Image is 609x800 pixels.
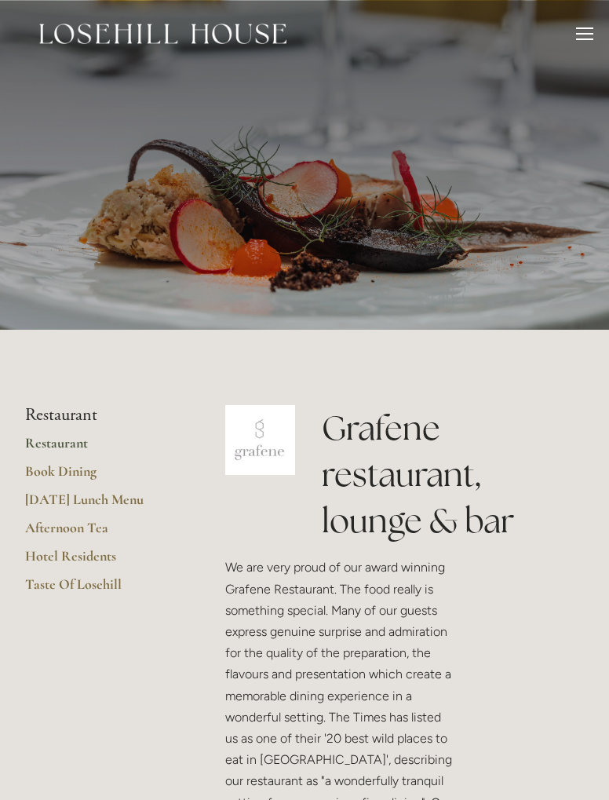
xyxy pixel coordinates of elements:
a: Book Dining [25,462,175,491]
li: Restaurant [25,405,175,426]
img: grafene.jpg [225,405,295,475]
a: Taste Of Losehill [25,575,175,604]
h1: Grafene restaurant, lounge & bar [322,405,584,543]
a: Afternoon Tea [25,519,175,547]
a: Restaurant [25,434,175,462]
a: [DATE] Lunch Menu [25,491,175,519]
img: Losehill House [39,24,286,44]
a: Hotel Residents [25,547,175,575]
